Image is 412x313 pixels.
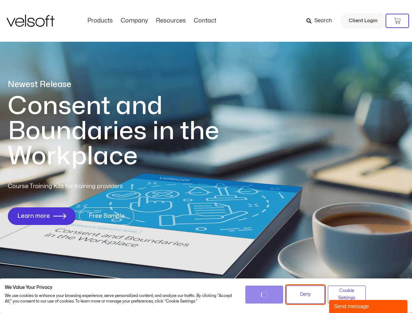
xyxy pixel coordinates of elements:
[84,17,117,24] a: ProductsMenu Toggle
[341,13,386,29] a: Client Login
[286,286,325,304] button: Deny all cookies
[5,285,236,291] h2: We Value Your Privacy
[190,17,220,24] a: ContactMenu Toggle
[300,291,311,298] span: Deny
[117,17,152,24] a: CompanyMenu Toggle
[89,213,125,219] span: Free Sample
[328,286,366,304] button: Adjust cookie preferences
[8,207,76,225] a: Learn more
[8,79,246,90] p: Newest Release
[245,286,283,304] button: Accept all cookies
[8,94,246,169] h1: Consent and Boundaries in the Workplace
[152,17,190,24] a: ResourcesMenu Toggle
[306,15,337,26] a: Search
[349,17,377,25] span: Client Login
[84,17,220,24] nav: Menu
[5,293,236,304] p: We use cookies to enhance your browsing experience, serve personalized content, and analyze our t...
[8,182,170,191] p: Course Training Kits for training providers
[314,17,332,25] span: Search
[332,287,362,302] span: Cookie Settings
[79,207,134,225] a: Free Sample
[17,213,50,219] span: Learn more
[7,15,54,27] img: Velsoft Training Materials
[329,299,409,313] iframe: chat widget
